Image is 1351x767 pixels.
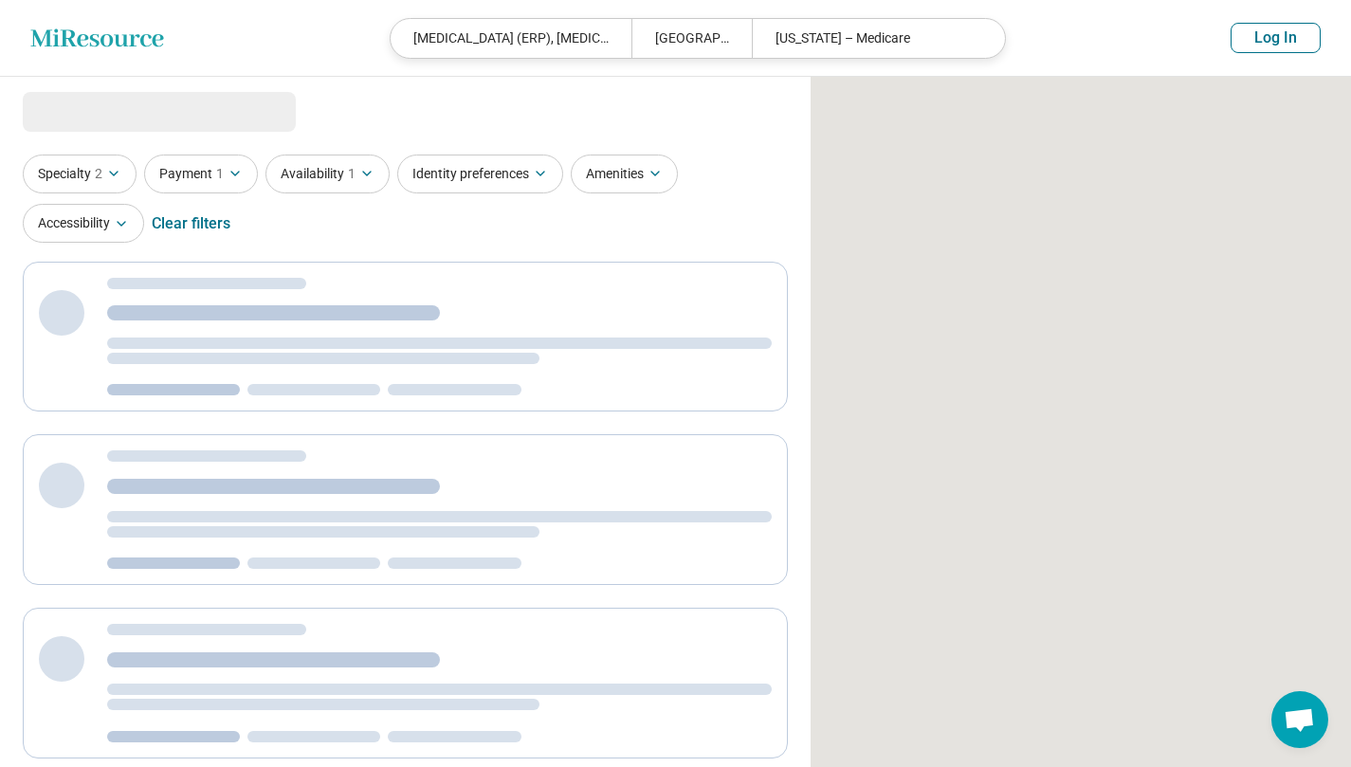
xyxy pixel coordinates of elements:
[752,19,993,58] div: [US_STATE] – Medicare
[216,164,224,184] span: 1
[571,155,678,193] button: Amenities
[348,164,356,184] span: 1
[144,155,258,193] button: Payment1
[23,92,182,130] span: Loading...
[23,155,137,193] button: Specialty2
[391,19,631,58] div: [MEDICAL_DATA] (ERP), [MEDICAL_DATA]
[397,155,563,193] button: Identity preferences
[1231,23,1321,53] button: Log In
[265,155,390,193] button: Availability1
[95,164,102,184] span: 2
[631,19,752,58] div: [GEOGRAPHIC_DATA], [GEOGRAPHIC_DATA]
[23,204,144,243] button: Accessibility
[1271,691,1328,748] div: Open chat
[152,201,230,247] div: Clear filters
